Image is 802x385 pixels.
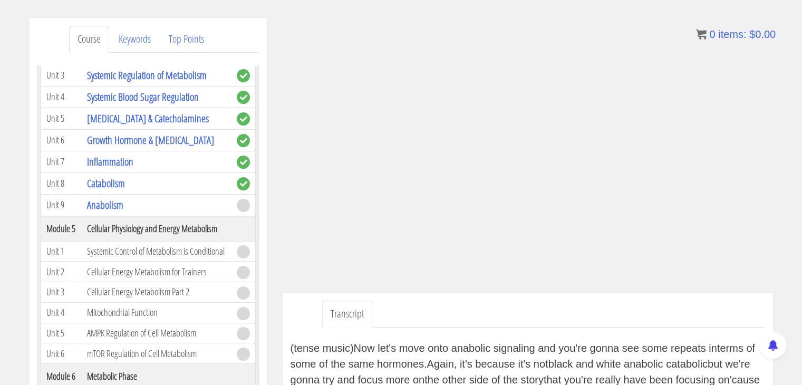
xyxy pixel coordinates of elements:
[718,28,746,40] span: items:
[41,129,82,151] td: Unit 6
[41,86,82,108] td: Unit 4
[237,91,250,104] span: complete
[41,151,82,172] td: Unit 7
[41,241,82,262] td: Unit 1
[749,28,776,40] bdi: 0.00
[87,198,123,212] a: Anabolism
[41,216,82,241] th: Module 5
[41,64,82,86] td: Unit 3
[237,177,250,190] span: complete
[69,26,109,53] a: Course
[160,26,212,53] a: Top Points
[709,28,715,40] span: 0
[82,302,231,323] td: Mitochondrial Function
[41,194,82,216] td: Unit 9
[82,262,231,282] td: Cellular Energy Metabolism for Trainers
[237,69,250,82] span: complete
[87,133,214,147] a: Growth Hormone & [MEDICAL_DATA]
[41,262,82,282] td: Unit 2
[82,282,231,303] td: Cellular Energy Metabolism Part 2
[41,302,82,323] td: Unit 4
[87,90,199,104] a: Systemic Blood Sugar Regulation
[354,342,535,354] v: Now let's move onto anabolic signaling
[41,172,82,194] td: Unit 8
[237,112,250,126] span: complete
[82,216,231,241] th: Cellular Physiology and Energy Metabolism
[237,134,250,147] span: complete
[87,68,207,82] a: Systemic Regulation of Metabolism
[82,241,231,262] td: Systemic Control of Metabolism is Conditional
[696,28,776,40] a: 0 items: $0.00
[749,28,755,40] span: $
[82,343,231,364] td: mTOR Regulation of Cell Metabolism
[110,26,159,53] a: Keywords
[87,155,133,169] a: Inflammation
[41,323,82,343] td: Unit 5
[237,156,250,169] span: complete
[87,176,125,190] a: Catabolism
[41,343,82,364] td: Unit 6
[41,282,82,303] td: Unit 3
[87,111,209,126] a: [MEDICAL_DATA] & Catecholamines
[41,108,82,129] td: Unit 5
[322,301,372,328] a: Transcript
[82,323,231,343] td: AMPK Regulation of Cell Metabolism
[696,29,707,40] img: icon11.png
